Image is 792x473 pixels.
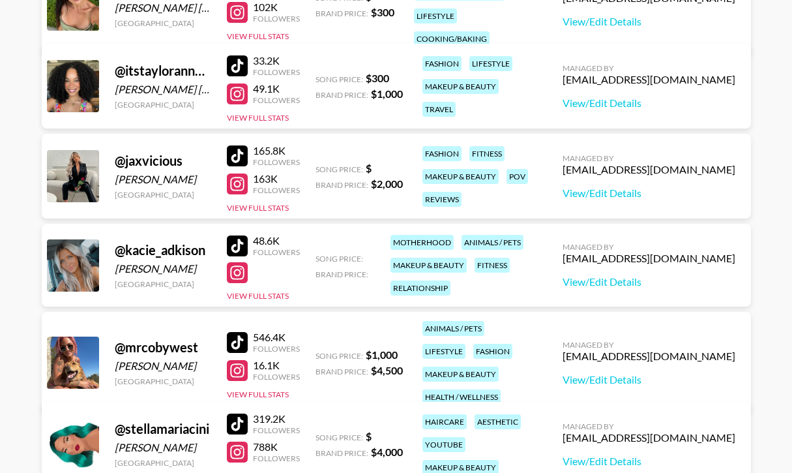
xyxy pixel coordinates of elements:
[390,235,454,250] div: motherhood
[563,242,735,252] div: Managed By
[422,146,462,161] div: fashion
[253,54,300,67] div: 33.2K
[422,437,465,452] div: youtube
[422,367,499,382] div: makeup & beauty
[563,187,735,200] a: View/Edit Details
[371,177,403,190] strong: $ 2,000
[315,254,363,264] span: Song Price:
[227,31,289,41] button: View Full Stats
[253,82,300,95] div: 49.1K
[115,421,211,437] div: @ stellamariacini
[253,344,300,354] div: Followers
[115,458,211,468] div: [GEOGRAPHIC_DATA]
[253,157,300,167] div: Followers
[253,425,300,435] div: Followers
[115,153,211,169] div: @ jaxvicious
[390,281,450,296] div: relationship
[475,414,521,429] div: aesthetic
[253,95,300,105] div: Followers
[422,344,465,359] div: lifestyle
[563,73,735,86] div: [EMAIL_ADDRESS][DOMAIN_NAME]
[563,63,735,73] div: Managed By
[473,344,512,359] div: fashion
[315,90,368,100] span: Brand Price:
[115,100,211,110] div: [GEOGRAPHIC_DATA]
[227,113,289,123] button: View Full Stats
[366,162,372,174] strong: $
[115,359,211,373] div: [PERSON_NAME]
[563,421,735,431] div: Managed By
[115,279,211,289] div: [GEOGRAPHIC_DATA]
[115,242,211,258] div: @ kacie_adkison
[253,359,300,372] div: 16.1K
[115,83,211,96] div: [PERSON_NAME] [PERSON_NAME]
[469,56,512,71] div: lifestyle
[253,412,300,425] div: 319.2K
[371,87,403,100] strong: $ 1,000
[315,269,368,279] span: Brand Price:
[315,8,368,18] span: Brand Price:
[253,1,300,14] div: 102K
[253,14,300,23] div: Followers
[315,367,368,376] span: Brand Price:
[227,203,289,213] button: View Full Stats
[422,79,499,94] div: makeup & beauty
[253,372,300,382] div: Followers
[253,247,300,257] div: Followers
[422,321,484,336] div: animals / pets
[506,169,528,184] div: pov
[563,431,735,444] div: [EMAIL_ADDRESS][DOMAIN_NAME]
[563,153,735,163] div: Managed By
[366,72,389,84] strong: $ 300
[253,185,300,195] div: Followers
[422,192,462,207] div: reviews
[115,339,211,356] div: @ mrcobywest
[115,63,211,79] div: @ itstayloranne__
[115,173,211,186] div: [PERSON_NAME]
[371,446,403,458] strong: $ 4,000
[563,97,735,110] a: View/Edit Details
[315,351,363,361] span: Song Price:
[115,1,211,14] div: [PERSON_NAME] [PERSON_NAME]
[563,350,735,363] div: [EMAIL_ADDRESS][DOMAIN_NAME]
[422,414,467,429] div: haircare
[253,67,300,77] div: Followers
[115,441,211,454] div: [PERSON_NAME]
[366,430,372,442] strong: $
[115,376,211,386] div: [GEOGRAPHIC_DATA]
[315,433,363,442] span: Song Price:
[414,8,457,23] div: lifestyle
[469,146,505,161] div: fitness
[253,331,300,344] div: 546.4K
[315,180,368,190] span: Brand Price:
[462,235,523,250] div: animals / pets
[253,453,300,463] div: Followers
[422,56,462,71] div: fashion
[253,440,300,453] div: 788K
[563,15,735,28] a: View/Edit Details
[414,31,490,46] div: cooking/baking
[115,190,211,200] div: [GEOGRAPHIC_DATA]
[371,6,394,18] strong: $ 300
[563,373,735,386] a: View/Edit Details
[253,172,300,185] div: 163K
[563,455,735,468] a: View/Edit Details
[366,348,398,361] strong: $ 1,000
[115,18,211,28] div: [GEOGRAPHIC_DATA]
[475,258,510,273] div: fitness
[390,258,467,273] div: makeup & beauty
[227,389,289,399] button: View Full Stats
[315,448,368,458] span: Brand Price:
[422,102,456,117] div: travel
[115,262,211,275] div: [PERSON_NAME]
[227,291,289,301] button: View Full Stats
[253,144,300,157] div: 165.8K
[422,389,501,404] div: health / wellness
[371,364,403,376] strong: $ 4,500
[253,234,300,247] div: 48.6K
[563,163,735,176] div: [EMAIL_ADDRESS][DOMAIN_NAME]
[422,169,499,184] div: makeup & beauty
[563,252,735,265] div: [EMAIL_ADDRESS][DOMAIN_NAME]
[315,164,363,174] span: Song Price:
[315,74,363,84] span: Song Price:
